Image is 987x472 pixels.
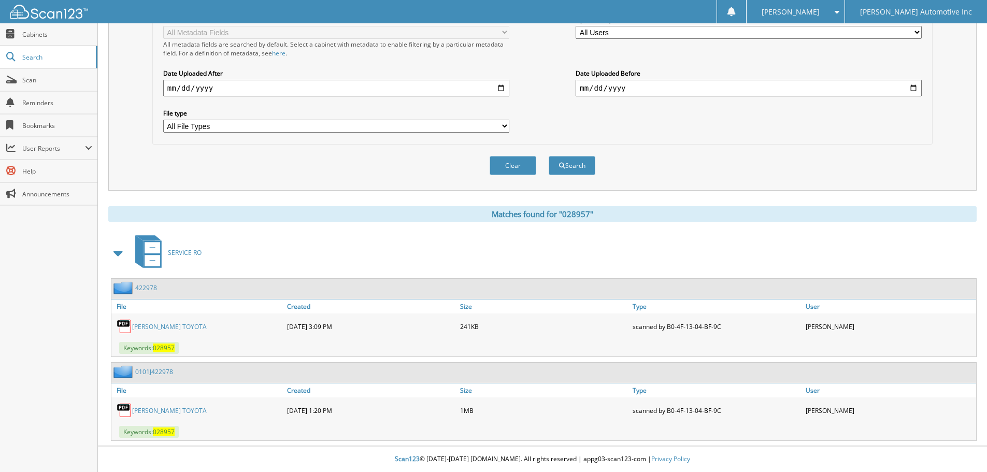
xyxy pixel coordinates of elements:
a: User [803,383,976,397]
span: [PERSON_NAME] [762,9,820,15]
img: PDF.png [117,403,132,418]
span: Scan [22,76,92,84]
a: File [111,299,284,313]
span: Help [22,167,92,176]
div: © [DATE]-[DATE] [DOMAIN_NAME]. All rights reserved | appg03-scan123-com | [98,447,987,472]
div: [PERSON_NAME] [803,400,976,421]
iframe: Chat Widget [935,422,987,472]
div: [DATE] 1:20 PM [284,400,457,421]
span: Cabinets [22,30,92,39]
span: Bookmarks [22,121,92,130]
span: 028957 [153,427,175,436]
div: 1MB [457,400,631,421]
div: 241KB [457,316,631,337]
input: start [163,80,509,96]
img: PDF.png [117,319,132,334]
div: All metadata fields are searched by default. Select a cabinet with metadata to enable filtering b... [163,40,509,58]
span: Scan123 [395,454,420,463]
a: 422978 [135,283,157,292]
div: Matches found for "028957" [108,206,977,222]
div: scanned by B0-4F-13-04-BF-9C [630,316,803,337]
a: Type [630,383,803,397]
a: Type [630,299,803,313]
div: [DATE] 3:09 PM [284,316,457,337]
span: Announcements [22,190,92,198]
a: Size [457,383,631,397]
img: folder2.png [113,281,135,294]
a: File [111,383,284,397]
span: Search [22,53,91,62]
label: Date Uploaded After [163,69,509,78]
button: Clear [490,156,536,175]
img: folder2.png [113,365,135,378]
a: User [803,299,976,313]
a: 0101J422978 [135,367,173,376]
div: [PERSON_NAME] [803,316,976,337]
a: Size [457,299,631,313]
span: SERVICE RO [168,248,202,257]
a: SERVICE RO [129,232,202,273]
a: Privacy Policy [651,454,690,463]
a: here [272,49,285,58]
img: scan123-logo-white.svg [10,5,88,19]
a: [PERSON_NAME] TOYOTA [132,406,207,415]
span: Keywords: [119,342,179,354]
a: [PERSON_NAME] TOYOTA [132,322,207,331]
label: Date Uploaded Before [576,69,922,78]
span: Keywords: [119,426,179,438]
span: Reminders [22,98,92,107]
div: scanned by B0-4F-13-04-BF-9C [630,400,803,421]
button: Search [549,156,595,175]
span: 028957 [153,344,175,352]
a: Created [284,299,457,313]
a: Created [284,383,457,397]
input: end [576,80,922,96]
label: File type [163,109,509,118]
span: [PERSON_NAME] Automotive Inc [860,9,972,15]
span: User Reports [22,144,85,153]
